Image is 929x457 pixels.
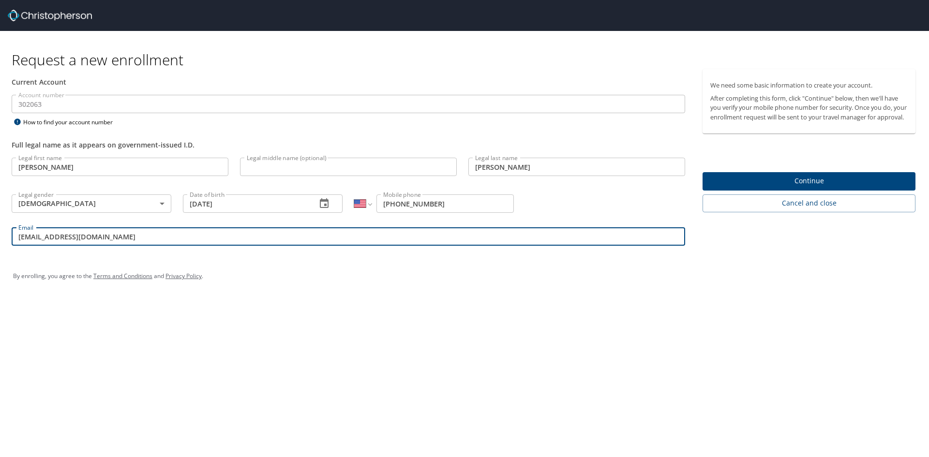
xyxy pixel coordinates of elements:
[12,50,923,69] h1: Request a new enrollment
[710,94,908,122] p: After completing this form, click "Continue" below, then we'll have you verify your mobile phone ...
[12,194,171,213] div: [DEMOGRAPHIC_DATA]
[703,172,915,191] button: Continue
[710,81,908,90] p: We need some basic information to create your account.
[376,194,514,213] input: Enter phone number
[13,264,916,288] div: By enrolling, you agree to the and .
[710,197,908,209] span: Cancel and close
[165,272,202,280] a: Privacy Policy
[183,194,309,213] input: MM/DD/YYYY
[703,194,915,212] button: Cancel and close
[12,77,685,87] div: Current Account
[12,116,133,128] div: How to find your account number
[710,175,908,187] span: Continue
[93,272,152,280] a: Terms and Conditions
[12,140,685,150] div: Full legal name as it appears on government-issued I.D.
[8,10,92,21] img: cbt logo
